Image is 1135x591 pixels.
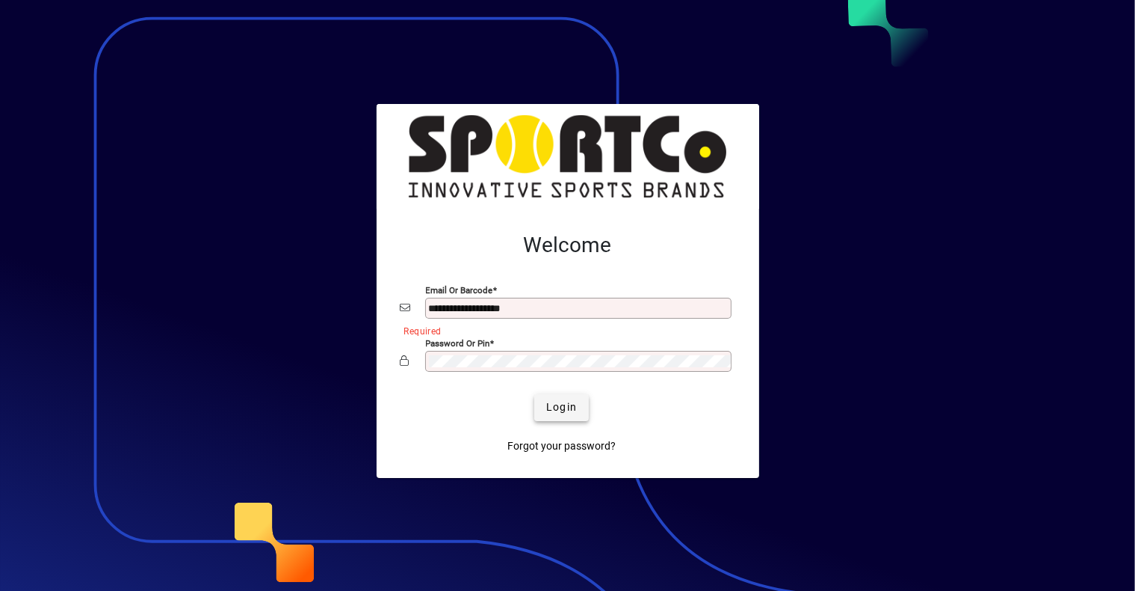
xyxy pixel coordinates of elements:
[426,284,493,295] mat-label: Email or Barcode
[426,337,490,348] mat-label: Password or Pin
[546,399,577,415] span: Login
[507,438,616,454] span: Forgot your password?
[404,322,723,338] mat-error: Required
[534,394,589,421] button: Login
[501,433,622,460] a: Forgot your password?
[401,233,735,258] h2: Welcome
